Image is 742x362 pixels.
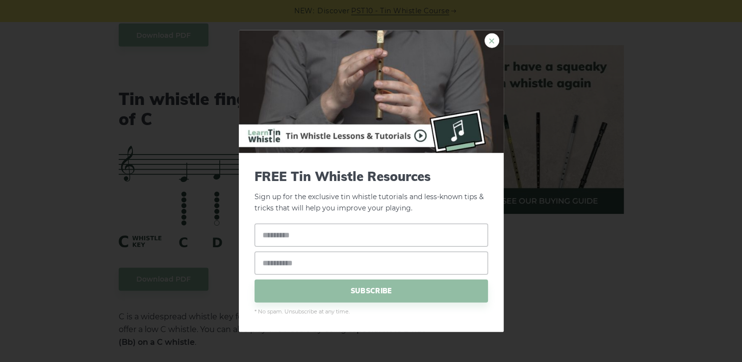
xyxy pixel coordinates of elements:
span: SUBSCRIBE [255,279,488,302]
span: FREE Tin Whistle Resources [255,169,488,184]
span: * No spam. Unsubscribe at any time. [255,307,488,316]
a: × [485,33,499,48]
img: Tin Whistle Buying Guide Preview [239,30,504,153]
p: Sign up for the exclusive tin whistle tutorials and less-known tips & tricks that will help you i... [255,169,488,214]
